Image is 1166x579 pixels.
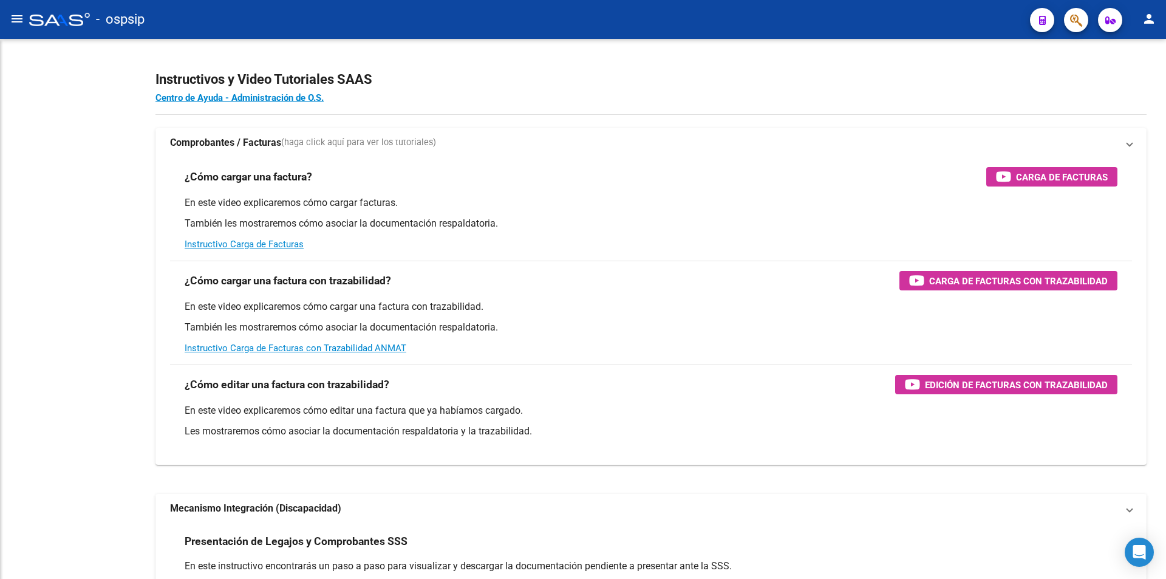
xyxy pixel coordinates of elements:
p: También les mostraremos cómo asociar la documentación respaldatoria. [185,217,1117,230]
h3: ¿Cómo cargar una factura con trazabilidad? [185,272,391,289]
mat-expansion-panel-header: Comprobantes / Facturas(haga click aquí para ver los tutoriales) [155,128,1147,157]
p: También les mostraremos cómo asociar la documentación respaldatoria. [185,321,1117,334]
p: En este video explicaremos cómo editar una factura que ya habíamos cargado. [185,404,1117,417]
button: Edición de Facturas con Trazabilidad [895,375,1117,394]
button: Carga de Facturas con Trazabilidad [899,271,1117,290]
a: Centro de Ayuda - Administración de O.S. [155,92,324,103]
a: Instructivo Carga de Facturas con Trazabilidad ANMAT [185,343,406,354]
strong: Comprobantes / Facturas [170,136,281,149]
p: Les mostraremos cómo asociar la documentación respaldatoria y la trazabilidad. [185,425,1117,438]
h3: Presentación de Legajos y Comprobantes SSS [185,533,407,550]
strong: Mecanismo Integración (Discapacidad) [170,502,341,515]
p: En este instructivo encontrarás un paso a paso para visualizar y descargar la documentación pendi... [185,560,1117,573]
mat-icon: menu [10,12,24,26]
p: En este video explicaremos cómo cargar una factura con trazabilidad. [185,300,1117,313]
h3: ¿Cómo cargar una factura? [185,168,312,185]
span: Carga de Facturas [1016,170,1108,185]
span: Carga de Facturas con Trazabilidad [929,273,1108,289]
p: En este video explicaremos cómo cargar facturas. [185,196,1117,210]
a: Instructivo Carga de Facturas [185,239,304,250]
mat-expansion-panel-header: Mecanismo Integración (Discapacidad) [155,494,1147,523]
div: Comprobantes / Facturas(haga click aquí para ver los tutoriales) [155,157,1147,465]
mat-icon: person [1142,12,1156,26]
h2: Instructivos y Video Tutoriales SAAS [155,68,1147,91]
div: Open Intercom Messenger [1125,538,1154,567]
h3: ¿Cómo editar una factura con trazabilidad? [185,376,389,393]
span: (haga click aquí para ver los tutoriales) [281,136,436,149]
span: Edición de Facturas con Trazabilidad [925,377,1108,392]
button: Carga de Facturas [986,167,1117,187]
span: - ospsip [96,6,145,33]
